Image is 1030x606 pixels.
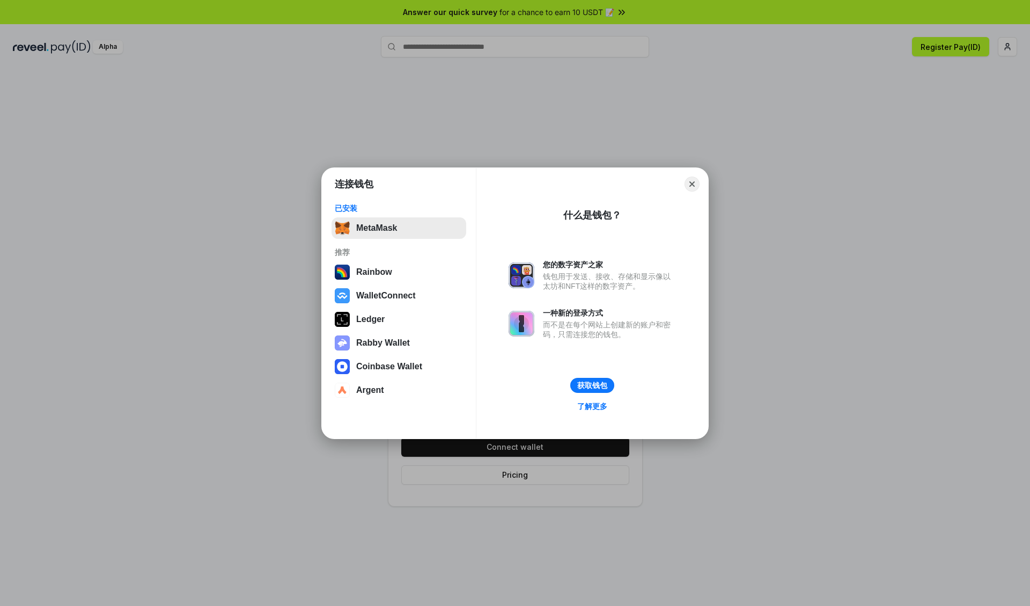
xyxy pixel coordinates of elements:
[577,401,607,411] div: 了解更多
[571,399,614,413] a: 了解更多
[356,291,416,301] div: WalletConnect
[543,260,676,269] div: 您的数字资产之家
[543,308,676,318] div: 一种新的登录方式
[335,265,350,280] img: svg+xml,%3Csvg%20width%3D%22120%22%20height%3D%22120%22%20viewBox%3D%220%200%20120%20120%22%20fil...
[332,379,466,401] button: Argent
[335,359,350,374] img: svg+xml,%3Csvg%20width%3D%2228%22%20height%3D%2228%22%20viewBox%3D%220%200%2028%2028%22%20fill%3D...
[543,320,676,339] div: 而不是在每个网站上创建新的账户和密码，只需连接您的钱包。
[356,362,422,371] div: Coinbase Wallet
[335,221,350,236] img: svg+xml,%3Csvg%20fill%3D%22none%22%20height%3D%2233%22%20viewBox%3D%220%200%2035%2033%22%20width%...
[335,335,350,351] img: svg+xml,%3Csvg%20xmlns%3D%22http%3A%2F%2Fwww.w3.org%2F2000%2Fsvg%22%20fill%3D%22none%22%20viewBox...
[332,309,466,330] button: Ledger
[356,223,397,233] div: MetaMask
[335,312,350,327] img: svg+xml,%3Csvg%20xmlns%3D%22http%3A%2F%2Fwww.w3.org%2F2000%2Fsvg%22%20width%3D%2228%22%20height%3...
[335,383,350,398] img: svg+xml,%3Csvg%20width%3D%2228%22%20height%3D%2228%22%20viewBox%3D%220%200%2028%2028%22%20fill%3D...
[356,385,384,395] div: Argent
[335,288,350,303] img: svg+xml,%3Csvg%20width%3D%2228%22%20height%3D%2228%22%20viewBox%3D%220%200%2028%2028%22%20fill%3D...
[356,338,410,348] div: Rabby Wallet
[509,311,534,337] img: svg+xml,%3Csvg%20xmlns%3D%22http%3A%2F%2Fwww.w3.org%2F2000%2Fsvg%22%20fill%3D%22none%22%20viewBox...
[335,178,373,191] h1: 连接钱包
[332,285,466,306] button: WalletConnect
[570,378,614,393] button: 获取钱包
[577,381,607,390] div: 获取钱包
[335,247,463,257] div: 推荐
[356,267,392,277] div: Rainbow
[332,261,466,283] button: Rainbow
[356,315,385,324] div: Ledger
[335,203,463,213] div: 已安装
[509,262,534,288] img: svg+xml,%3Csvg%20xmlns%3D%22http%3A%2F%2Fwww.w3.org%2F2000%2Fsvg%22%20fill%3D%22none%22%20viewBox...
[332,332,466,354] button: Rabby Wallet
[685,177,700,192] button: Close
[563,209,621,222] div: 什么是钱包？
[332,217,466,239] button: MetaMask
[332,356,466,377] button: Coinbase Wallet
[543,272,676,291] div: 钱包用于发送、接收、存储和显示像以太坊和NFT这样的数字资产。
